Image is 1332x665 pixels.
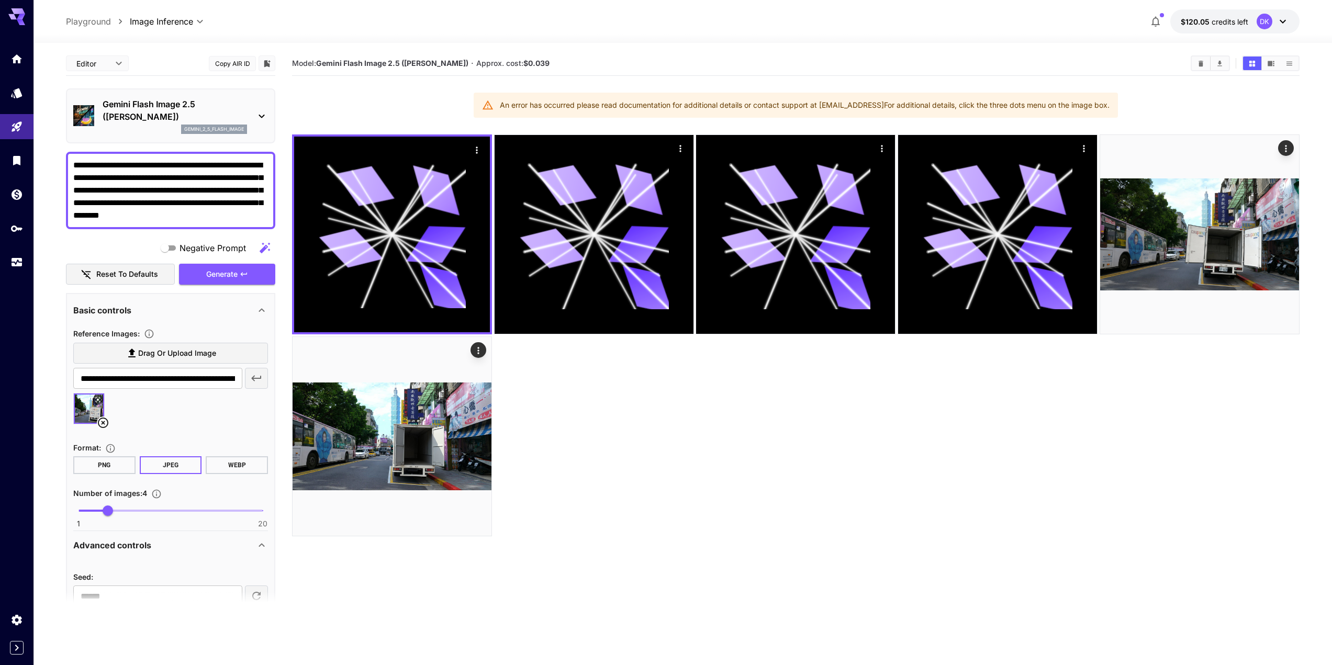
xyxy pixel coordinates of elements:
button: Upload a reference image to guide the result. This is needed for Image-to-Image or Inpainting. Su... [140,329,159,339]
button: Reset to defaults [66,264,175,285]
div: Home [10,52,23,65]
button: PNG [73,456,136,474]
span: 1 [77,519,80,529]
div: $120.0469 [1181,16,1248,27]
label: Drag or upload image [73,343,268,364]
div: DK [1257,14,1272,29]
a: Playground [66,15,111,28]
span: Seed : [73,572,93,581]
span: 20 [258,519,267,529]
span: Approx. cost: [476,59,550,67]
span: Generate [206,268,238,281]
button: Specify how many images to generate in a single request. Each image generation will be charged se... [147,489,166,499]
div: Basic controls [73,298,268,323]
span: Format : [73,443,101,452]
span: Reference Images : [73,329,140,338]
div: Playground [10,120,23,133]
button: WEBP [206,456,268,474]
p: Advanced controls [73,539,151,551]
p: gemini_2_5_flash_image [184,126,244,133]
div: Show media in grid viewShow media in video viewShow media in list view [1242,55,1300,71]
span: Model: [292,59,468,67]
button: Clear All [1192,57,1210,70]
p: Basic controls [73,304,131,317]
div: An error has occurred please read documentation for additional details or contact support at [EMA... [500,96,1110,115]
button: Choose the file format for the output image. [101,443,120,454]
span: Editor [76,58,109,69]
nav: breadcrumb [66,15,130,28]
button: Expand sidebar [10,641,24,655]
div: Advanced controls [73,558,268,606]
button: Show media in grid view [1243,57,1261,70]
div: Actions [471,342,486,358]
b: Gemini Flash Image 2.5 ([PERSON_NAME]) [316,59,468,67]
div: Library [10,154,23,167]
button: Show media in video view [1262,57,1280,70]
span: credits left [1212,17,1248,26]
div: Actions [1278,140,1294,156]
button: Generate [179,264,275,285]
button: Copy AIR ID [209,56,256,71]
div: Actions [1076,140,1092,156]
button: JPEG [140,456,202,474]
p: · [471,57,474,70]
span: $120.05 [1181,17,1212,26]
div: API Keys [10,222,23,235]
p: Gemini Flash Image 2.5 ([PERSON_NAME]) [103,98,247,123]
div: Actions [875,140,890,156]
div: Gemini Flash Image 2.5 ([PERSON_NAME])gemini_2_5_flash_image [73,94,268,138]
div: Models [10,86,23,99]
img: 9k= [1100,135,1299,334]
span: Image Inference [130,15,193,28]
span: Negative Prompt [180,242,246,254]
div: Actions [673,140,688,156]
img: Z [293,337,491,536]
b: $0.039 [523,59,550,67]
button: Show media in list view [1280,57,1299,70]
span: Number of images : 4 [73,489,147,498]
div: Actions [469,142,485,157]
button: Add to library [262,57,272,70]
div: Advanced controls [73,533,268,558]
div: Usage [10,256,23,269]
button: $120.0469DK [1170,9,1300,33]
div: Clear AllDownload All [1191,55,1230,71]
span: Drag or upload image [138,347,216,360]
div: Wallet [10,188,23,201]
div: Settings [10,613,23,626]
button: Download All [1211,57,1229,70]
